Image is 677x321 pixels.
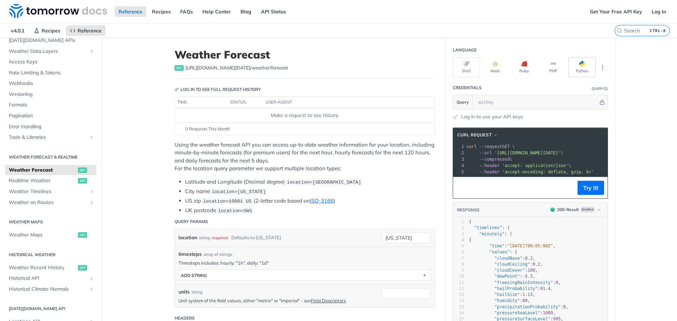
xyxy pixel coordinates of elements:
span: Webhooks [9,80,94,87]
button: ADD string [179,270,431,280]
button: 200200-ResultExample [547,206,604,213]
a: Weather Recent Historyget [5,263,96,273]
span: 1.13 [523,292,533,297]
div: array of strings [203,251,232,258]
a: Weather Mapsget [5,230,96,240]
span: "pressureSeaLevel" [494,310,540,315]
span: : , [469,274,535,279]
span: Tools & Libraries [9,134,87,141]
div: 8 [453,261,464,267]
span: 100 [527,268,535,273]
span: Error Handling [9,123,94,130]
label: units [178,288,190,296]
span: --header [479,169,500,174]
button: PHP [539,57,567,77]
div: Defaults to [US_STATE] [231,233,281,243]
kbd: CTRL-K [648,27,668,34]
span: 1009 [543,310,553,315]
span: cURL Request [457,132,492,138]
span: Reference [78,27,102,34]
span: "dewPoint" [494,274,520,279]
button: Python [568,57,596,77]
h1: Weather Forecast [175,48,435,61]
button: More Languages [597,62,608,73]
div: 1 [453,143,465,150]
span: timesteps [178,251,202,258]
div: 12 [453,286,464,292]
a: Versioning [5,89,96,100]
span: "time" [489,243,505,248]
a: Weather on RoutesShow subpages for Weather on Routes [5,197,96,208]
div: string [191,289,202,295]
div: 9 [453,267,464,273]
span: 200 [550,208,555,212]
span: location=10001 US [203,199,251,204]
a: Weather TimelinesShow subpages for Weather Timelines [5,186,96,197]
span: Versioning [9,91,94,98]
a: Formats [5,100,96,110]
span: [DATE][DOMAIN_NAME] APIs [9,37,94,44]
h2: Weather Maps [5,219,96,225]
span: : { [469,249,517,254]
div: QueryInformation [592,86,608,91]
p: Timesteps includes: hourly: "1h", daily: "1d" [178,260,431,266]
button: Show subpages for Weather Timelines [89,189,94,195]
div: 6 [453,249,464,255]
div: 3 [453,231,464,237]
div: Query [592,86,604,91]
span: "precipitationProbability" [494,304,561,309]
span: "hailSize" [494,292,520,297]
div: 5 [453,243,464,249]
a: Weather Forecastget [5,165,96,175]
span: 0 [563,304,566,309]
span: Realtime Weather [9,177,76,184]
span: --header [479,163,500,168]
div: 2 [453,150,465,156]
span: Weather Data Layers [9,48,87,55]
span: : [ [469,232,512,236]
div: 16 [453,310,464,316]
div: 5 [453,169,465,175]
button: Shell [453,57,480,77]
span: get [175,65,184,71]
span: 91.4 [540,286,550,291]
span: 0 Requests This Month [185,126,230,132]
span: : , [469,268,538,273]
span: location=[GEOGRAPHIC_DATA] [287,180,361,185]
li: Latitude and Longitude (Decimal degree) [185,178,435,186]
span: "humidity" [494,298,520,303]
p: Unit system of the field values, either "metric" or "imperial" - see [178,297,378,304]
div: 4 [453,237,464,243]
div: 4 [453,162,465,169]
a: Historical Climate NormalsShow subpages for Historical Climate Normals [5,284,96,295]
span: : , [469,292,535,297]
th: status [228,97,263,108]
div: Query Params [175,218,208,225]
th: time [175,97,228,108]
span: { [469,237,471,242]
span: : , [469,304,568,309]
input: apikey [475,95,598,109]
span: Weather Maps [9,232,76,239]
span: 0 [556,280,558,285]
span: Formats [9,101,94,109]
a: Error Handling [5,122,96,132]
span: "cloudCeiling" [494,262,530,267]
button: cURL Request [455,131,501,138]
span: Historical Climate Normals [9,286,87,293]
button: Show subpages for Historical API [89,276,94,281]
a: API Status [257,6,290,17]
span: "[DATE]T08:05:00Z" [507,243,553,248]
span: "cloudCover" [494,268,525,273]
button: Node [482,57,509,77]
button: Copy to clipboard [457,183,466,193]
a: ISO-3166 [310,197,334,204]
a: Historical APIShow subpages for Historical API [5,273,96,284]
span: https://api.tomorrow.io/v4/weather/forecast [185,64,288,72]
span: { [469,219,471,224]
span: \ [466,157,512,162]
button: Try It! [578,181,604,195]
div: Language [453,47,477,53]
span: - [523,274,525,279]
span: Weather Timelines [9,188,87,195]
